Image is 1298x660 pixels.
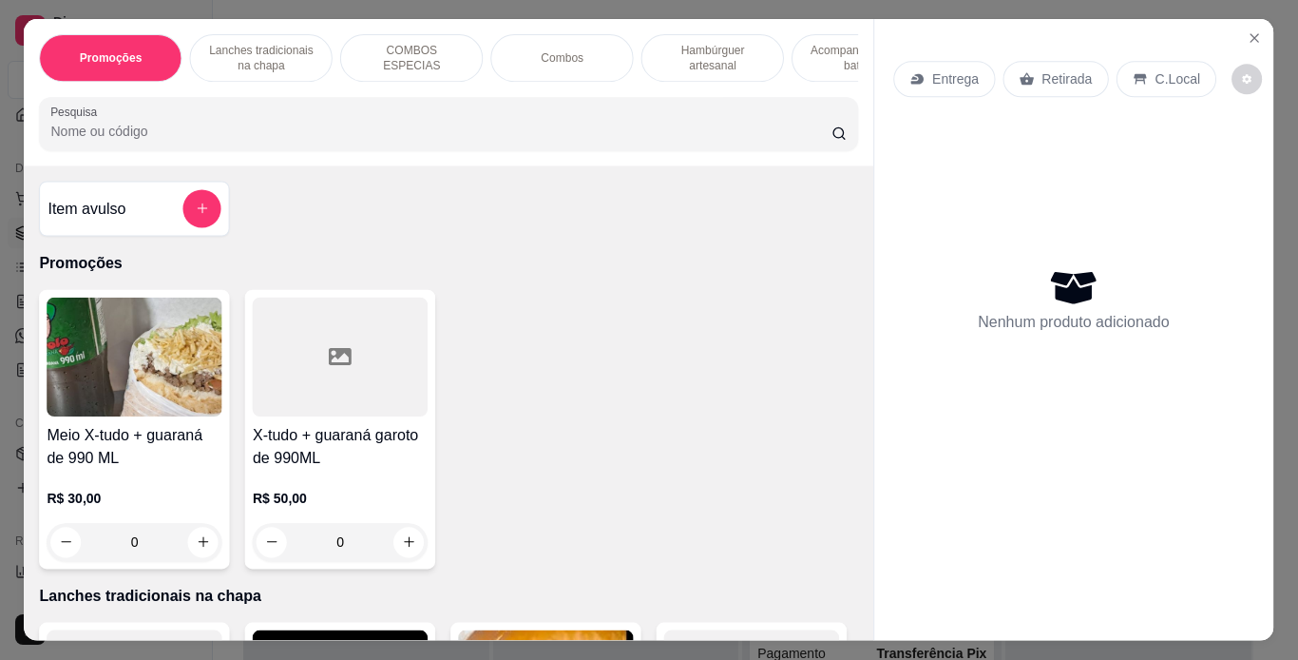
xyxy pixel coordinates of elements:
[1155,69,1201,88] p: C.Local
[48,298,222,417] img: product-image
[253,489,428,508] p: R$ 50,00
[809,43,919,73] p: Acompanhamentos ( batata )
[542,50,584,66] p: Combos
[206,43,316,73] p: Lanches tradicionais na chapa
[80,50,143,66] p: Promoções
[1239,23,1269,53] button: Close
[48,197,126,220] h4: Item avulso
[357,43,468,73] p: COMBOS ESPECIAS
[658,43,768,73] p: Hambúrguer artesanal
[48,489,222,508] p: R$ 30,00
[932,69,979,88] p: Entrega
[253,424,428,470] h4: X-tudo + guaraná garoto de 990ML
[1042,69,1093,88] p: Retirada
[394,527,425,557] button: increase-product-quantity
[183,189,221,227] button: add-separate-item
[40,584,858,607] p: Lanches tradicionais na chapa
[51,122,832,141] input: Pesquisa
[48,424,222,470] h4: Meio X-tudo + guaraná de 990 ML
[1232,64,1263,94] button: decrease-product-quantity
[51,104,105,120] label: Pesquisa
[40,252,858,275] p: Promoções
[188,527,219,557] button: increase-product-quantity
[978,311,1170,334] p: Nenhum produto adicionado
[257,527,287,557] button: decrease-product-quantity
[51,527,82,557] button: decrease-product-quantity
